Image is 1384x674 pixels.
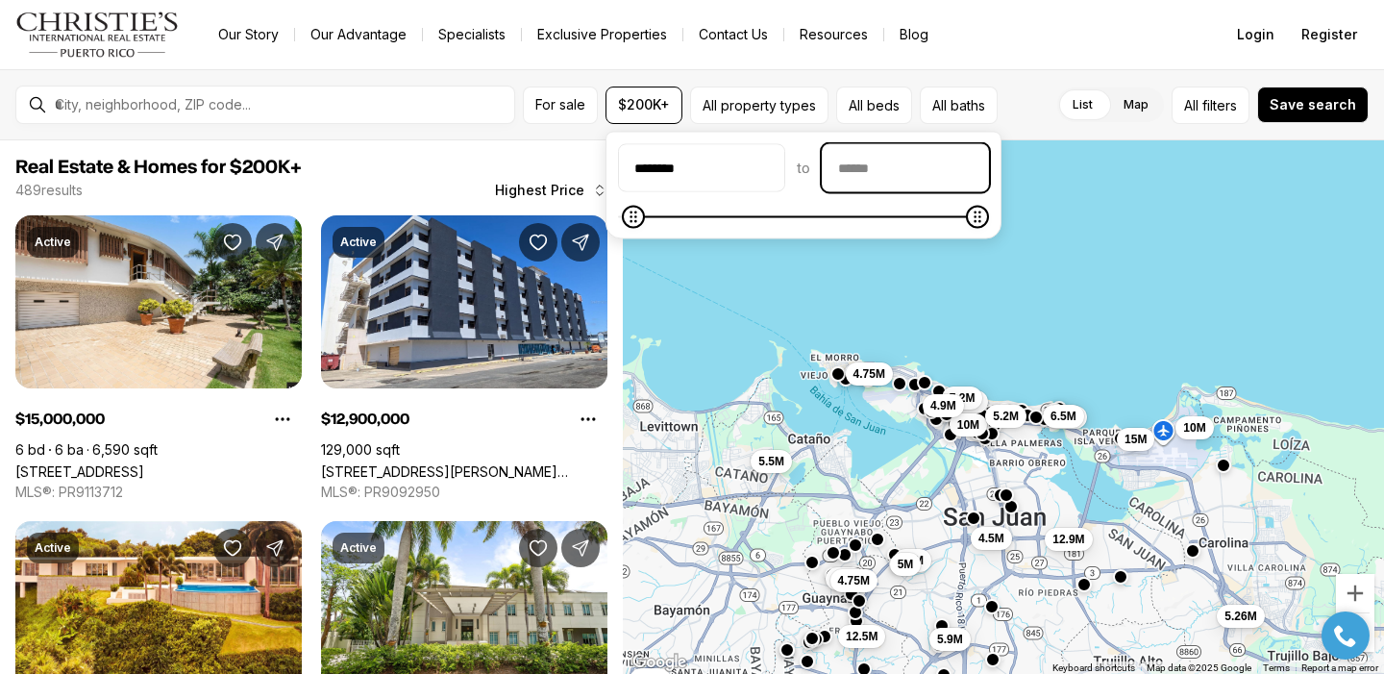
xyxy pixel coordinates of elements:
span: to [797,161,810,176]
span: Register [1301,27,1357,42]
a: Terms (opens in new tab) [1263,662,1290,673]
button: All property types [690,87,828,124]
span: Save search [1270,97,1356,112]
button: Login [1225,15,1286,54]
button: 10M [1175,416,1213,439]
label: Map [1108,87,1164,122]
p: Active [35,540,71,556]
button: 4.75M [846,362,893,386]
span: 5.9M [937,632,963,647]
button: 5.5M [751,450,792,473]
span: Maximum [966,206,989,229]
span: 4.75M [838,573,870,588]
button: All beds [836,87,912,124]
span: 5M [898,557,914,572]
button: Contact Us [683,21,783,48]
button: Share Property [256,223,294,262]
button: $200K+ [605,87,682,124]
span: 5.26M [1224,609,1256,624]
a: Specialists [423,21,521,48]
button: 4.75M [830,569,877,592]
span: 5.5M [758,454,784,469]
button: Share Property [256,529,294,567]
button: 5.9M [929,628,971,651]
button: 10M [894,549,931,572]
label: List [1057,87,1108,122]
button: Property options [263,400,302,438]
a: Our Story [203,21,294,48]
button: Save search [1257,87,1369,123]
button: 12.9M [1045,528,1092,551]
span: 12.9M [1052,532,1084,547]
p: Active [340,235,377,250]
button: Share Property [561,529,600,567]
a: 602 BARBOSA AVE, SAN JUAN PR, 00926 [321,463,607,480]
button: 5.26M [1217,605,1264,628]
a: Exclusive Properties [522,21,682,48]
button: 10M [950,413,987,437]
button: Save Property: URB. LA LOMITA CALLE VISTA LINDA [213,529,252,567]
span: Login [1237,27,1274,42]
a: Report a map error [1301,662,1378,673]
button: Register [1290,15,1369,54]
span: 4.5M [833,571,859,587]
span: 6.5M [1050,409,1076,424]
button: Save Property: 602 BARBOSA AVE [519,223,557,262]
span: filters [1202,95,1237,115]
img: logo [15,12,180,58]
a: Our Advantage [295,21,422,48]
span: All [1184,95,1199,115]
button: 15M [1117,428,1154,451]
a: Resources [784,21,883,48]
p: Active [340,540,377,556]
span: 10M [1183,420,1205,436]
button: 4.5M [971,527,1012,550]
p: 489 results [15,183,83,198]
a: Blog [884,21,944,48]
a: 20 AMAPOLA ST, CAROLINA PR, 00979 [15,463,144,480]
span: Highest Price [495,183,584,198]
span: 4.75M [853,366,885,382]
span: Map data ©2025 Google [1147,662,1251,673]
button: For sale [523,87,598,124]
button: 5.2M [985,405,1026,428]
button: Zoom in [1336,574,1374,612]
button: Highest Price [483,171,619,210]
button: 5M [890,553,922,576]
span: Real Estate & Homes for $200K+ [15,158,302,177]
button: Share Property [561,223,600,262]
button: Allfilters [1172,87,1249,124]
button: 4.9M [923,394,964,417]
button: 12.5M [838,625,885,648]
span: 7.2M [950,390,976,406]
button: 7.2M [942,387,983,410]
button: 6.5M [1043,405,1084,428]
input: priceMin [619,145,784,191]
span: 12.5M [846,629,877,644]
button: All baths [920,87,998,124]
span: For sale [535,97,585,112]
span: 4.9M [930,398,956,413]
p: Active [35,235,71,250]
button: Save Property: 20 AMAPOLA ST [213,223,252,262]
button: 4.5M [826,567,867,590]
span: 15M [1124,432,1147,447]
span: 10M [957,417,979,433]
span: Minimum [622,206,645,229]
span: $200K+ [618,97,670,112]
span: 5.2M [993,409,1019,424]
input: priceMax [823,145,988,191]
button: Save Property: 9 CASTANA ST [519,529,557,567]
span: 4.5M [978,531,1004,546]
button: Property options [569,400,607,438]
